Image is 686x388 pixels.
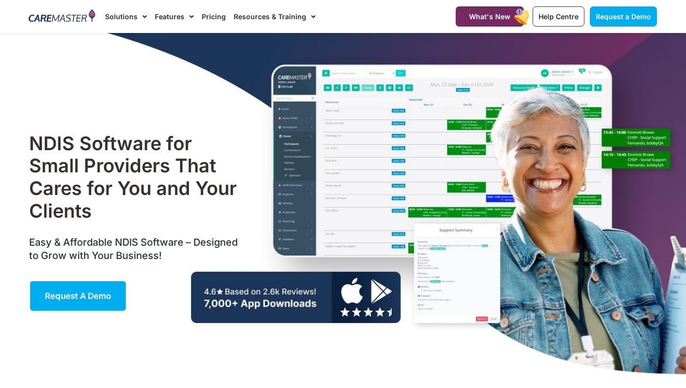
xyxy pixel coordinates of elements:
span: Easy & Affordable NDIS Software – Designed to Grow with Your Business! [29,236,238,261]
a: Help Centre [533,6,584,27]
h1: NDIS Software for Small Providers That Cares for You and Your Clients [29,132,243,222]
span: Help Centre [539,12,578,21]
a: Request a Demo [590,6,657,27]
a: Request a Demo [29,280,127,312]
img: CareMaster Logo [29,9,95,24]
a: What's New [456,6,524,27]
span: Request a Demo [45,291,111,301]
span: Request a Demo [596,12,651,21]
span: What's New [469,12,510,21]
